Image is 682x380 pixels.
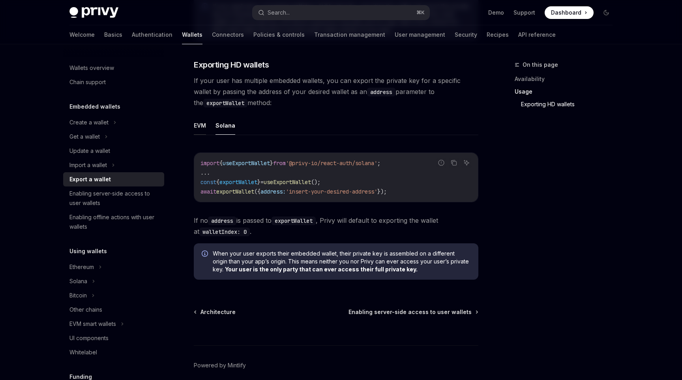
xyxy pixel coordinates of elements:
a: Security [455,25,477,44]
a: Chain support [63,75,164,89]
span: (); [311,179,320,186]
div: Bitcoin [69,291,87,300]
code: exportWallet [203,99,247,107]
div: Create a wallet [69,118,109,127]
div: Search... [268,8,290,17]
h5: Embedded wallets [69,102,120,111]
span: useExportWallet [223,160,270,167]
span: const [200,179,216,186]
code: exportWallet [272,216,316,225]
span: ⌘ K [416,9,425,16]
div: Import a wallet [69,160,107,170]
code: walletIndex: 0 [199,228,250,236]
div: Solana [69,277,87,286]
a: API reference [518,25,556,44]
span: = [260,179,264,186]
img: dark logo [69,7,118,18]
span: If no is passed to , Privy will default to exporting the wallet at . [194,215,478,237]
button: Ask AI [461,158,472,168]
span: ; [377,160,380,167]
a: Enabling offline actions with user wallets [63,210,164,234]
div: Chain support [69,77,106,87]
div: Wallets overview [69,63,114,73]
a: Other chains [63,303,164,317]
a: Connectors [212,25,244,44]
span: useExportWallet [264,179,311,186]
div: Other chains [69,305,102,314]
a: Usage [515,85,619,98]
span: ({ [254,188,260,195]
a: User management [395,25,445,44]
span: } [270,160,273,167]
span: Exporting HD wallets [194,59,269,70]
span: exportWallet [216,188,254,195]
a: Enabling server-side access to user wallets [63,186,164,210]
div: Whitelabel [69,348,97,357]
span: from [273,160,286,167]
a: Export a wallet [63,172,164,186]
button: Copy the contents from the code block [449,158,459,168]
h5: Using wallets [69,246,107,256]
span: exportWallet [219,179,257,186]
div: Ethereum [69,262,94,272]
a: Powered by Mintlify [194,361,246,369]
svg: Info [202,250,210,258]
a: Availability [515,73,619,85]
button: Report incorrect code [436,158,446,168]
a: Dashboard [545,6,594,19]
span: If your user has multiple embedded wallets, you can export the private key for a specific wallet ... [194,75,478,108]
a: Enabling server-side access to user wallets [348,308,478,316]
a: Wallets overview [63,61,164,75]
a: Update a wallet [63,144,164,158]
button: Toggle dark mode [600,6,613,19]
span: Enabling server-side access to user wallets [348,308,472,316]
a: Wallets [182,25,202,44]
span: { [216,179,219,186]
span: } [257,179,260,186]
span: 'insert-your-desired-address' [286,188,377,195]
div: Enabling server-side access to user wallets [69,189,159,208]
a: Whitelabel [63,345,164,359]
span: }); [377,188,387,195]
a: Support [513,9,535,17]
a: Authentication [132,25,172,44]
button: EVM [194,116,206,135]
a: UI components [63,331,164,345]
span: Architecture [200,308,236,316]
div: Export a wallet [69,175,111,184]
button: Search...⌘K [253,6,429,20]
span: ... [200,169,210,176]
span: On this page [523,60,558,70]
span: Dashboard [551,9,581,17]
span: { [219,160,223,167]
span: await [200,188,216,195]
a: Exporting HD wallets [521,98,619,111]
code: address [208,216,236,225]
a: Architecture [195,308,236,316]
div: Update a wallet [69,146,110,156]
div: Get a wallet [69,132,100,141]
a: Policies & controls [253,25,305,44]
a: Basics [104,25,122,44]
a: Welcome [69,25,95,44]
button: Solana [215,116,235,135]
a: Transaction management [314,25,385,44]
span: When your user exports their embedded wallet, their private key is assembled on a different origi... [213,250,470,273]
span: import [200,160,219,167]
div: EVM smart wallets [69,319,116,329]
span: '@privy-io/react-auth/solana' [286,160,377,167]
code: address [367,88,395,96]
span: address: [260,188,286,195]
a: Recipes [487,25,509,44]
div: UI components [69,333,109,343]
a: Demo [488,9,504,17]
div: Enabling offline actions with user wallets [69,213,159,231]
b: Your user is the only party that can ever access their full private key. [225,266,418,273]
